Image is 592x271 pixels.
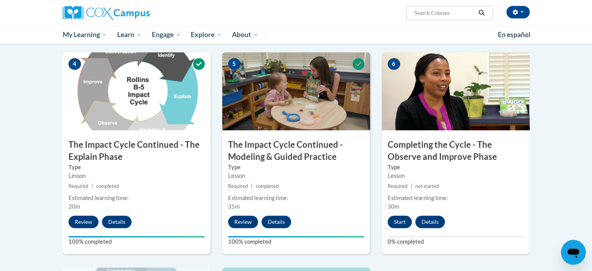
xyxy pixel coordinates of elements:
span: Learn [117,30,142,39]
button: Review [69,216,98,228]
span: not started [415,183,439,189]
div: Lesson [69,172,205,180]
span: | [91,183,93,189]
img: Course Image [63,52,211,130]
button: Search [476,8,487,18]
button: Details [102,216,132,228]
a: Learn [112,26,147,44]
div: Main menu [51,26,541,44]
div: Your progress [228,236,364,237]
a: Cox Campus [63,6,211,20]
span: Engage [152,30,181,39]
span: My Learning [62,30,107,39]
span: 30m [388,203,399,210]
h3: The Impact Cycle Continued - Modeling & Guided Practice [222,139,370,163]
span: Required [69,183,88,189]
span: 4 [69,58,81,70]
img: Course Image [222,52,370,130]
a: En español [493,27,536,43]
span: Explore [191,30,222,39]
img: Course Image [382,52,530,130]
a: My Learning [58,26,112,44]
a: Explore [186,26,227,44]
span: completed [256,183,279,189]
button: Account Settings [506,6,530,18]
span: Required [388,183,408,189]
span: completed [96,183,119,189]
h3: Completing the Cycle - The Observe and Improve Phase [382,139,530,163]
a: About [227,26,264,44]
input: Search Courses [413,8,476,18]
span: | [251,183,253,189]
div: Estimated learning time: [228,194,364,202]
a: Engage [147,26,186,44]
button: Start [388,216,412,228]
h3: The Impact Cycle Continued - The Explain Phase [63,139,211,163]
img: Cox Campus [63,6,150,20]
label: Type [228,163,364,172]
div: Lesson [388,172,524,180]
iframe: Button to launch messaging window [561,240,586,265]
div: Your progress [69,236,205,237]
div: Estimated learning time: [388,194,524,202]
span: Required [228,183,248,189]
label: Type [388,163,524,172]
span: 35m [228,203,240,210]
label: 100% completed [69,237,205,246]
span: 6 [388,58,400,70]
span: 5 [228,58,241,70]
button: Review [228,216,258,228]
span: About [232,30,258,39]
div: Lesson [228,172,364,180]
label: 0% completed [388,237,524,246]
button: Details [415,216,445,228]
div: Estimated learning time: [69,194,205,202]
span: | [411,183,412,189]
label: Type [69,163,205,172]
span: 20m [69,203,80,210]
span: En español [498,30,531,39]
label: 100% completed [228,237,364,246]
button: Details [262,216,291,228]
